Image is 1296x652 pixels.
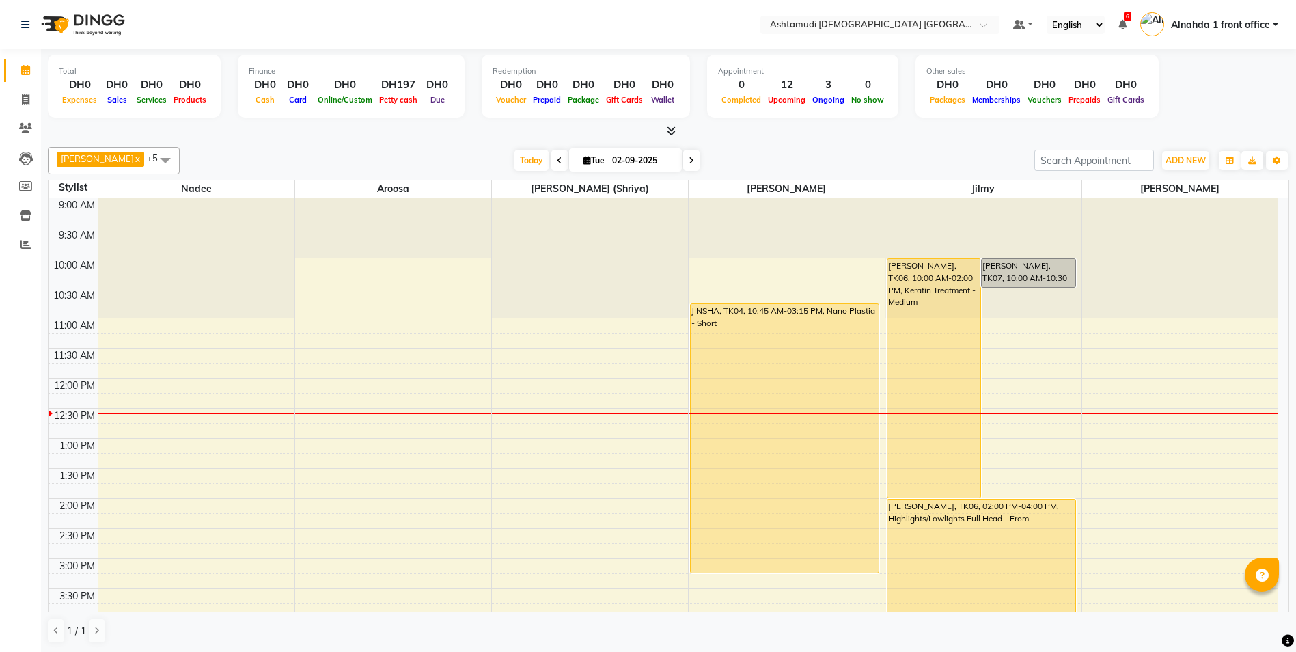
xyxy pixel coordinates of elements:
[969,77,1024,93] div: DH0
[1171,18,1270,32] span: Alnahda 1 front office
[982,259,1075,287] div: [PERSON_NAME], TK07, 10:00 AM-10:30 AM, [DATE] Package 349
[603,95,646,105] span: Gift Cards
[848,95,887,105] span: No show
[314,95,376,105] span: Online/Custom
[514,150,549,171] span: Today
[134,153,140,164] a: x
[493,66,679,77] div: Redemption
[887,259,981,498] div: [PERSON_NAME], TK06, 10:00 AM-02:00 PM, Keratin Treatment - Medium
[885,180,1081,198] span: Jilmy
[51,409,98,423] div: 12:30 PM
[49,180,98,195] div: Stylist
[421,77,454,93] div: DH0
[648,95,678,105] span: Wallet
[286,95,310,105] span: Card
[51,288,98,303] div: 10:30 AM
[57,559,98,573] div: 3:00 PM
[689,180,885,198] span: [PERSON_NAME]
[100,77,133,93] div: DH0
[1104,77,1148,93] div: DH0
[57,469,98,483] div: 1:30 PM
[529,77,564,93] div: DH0
[133,95,170,105] span: Services
[249,77,281,93] div: DH0
[764,77,809,93] div: 12
[56,198,98,213] div: 9:00 AM
[51,258,98,273] div: 10:00 AM
[1024,95,1065,105] span: Vouchers
[529,95,564,105] span: Prepaid
[564,95,603,105] span: Package
[104,95,130,105] span: Sales
[57,589,98,603] div: 3:30 PM
[1118,18,1127,31] a: 6
[580,155,608,165] span: Tue
[1140,12,1164,36] img: Alnahda 1 front office
[57,439,98,453] div: 1:00 PM
[926,95,969,105] span: Packages
[170,95,210,105] span: Products
[764,95,809,105] span: Upcoming
[691,304,879,573] div: JINSHA, TK04, 10:45 AM-03:15 PM, Nano Plastia - Short
[51,349,98,363] div: 11:30 AM
[809,95,848,105] span: Ongoing
[926,77,969,93] div: DH0
[427,95,448,105] span: Due
[809,77,848,93] div: 3
[1104,95,1148,105] span: Gift Cards
[249,66,454,77] div: Finance
[1065,77,1104,93] div: DH0
[1124,12,1131,21] span: 6
[564,77,603,93] div: DH0
[57,499,98,513] div: 2:00 PM
[252,95,278,105] span: Cash
[718,66,887,77] div: Appointment
[608,150,676,171] input: 2025-09-02
[1166,155,1206,165] span: ADD NEW
[1082,180,1279,198] span: [PERSON_NAME]
[98,180,294,198] span: Nadee
[281,77,314,93] div: DH0
[1034,150,1154,171] input: Search Appointment
[376,77,421,93] div: DH197
[147,152,168,163] span: +5
[51,379,98,393] div: 12:00 PM
[170,77,210,93] div: DH0
[646,77,679,93] div: DH0
[493,95,529,105] span: Voucher
[1024,77,1065,93] div: DH0
[376,95,421,105] span: Petty cash
[133,77,170,93] div: DH0
[295,180,491,198] span: Aroosa
[61,153,134,164] span: [PERSON_NAME]
[59,77,100,93] div: DH0
[59,95,100,105] span: Expenses
[59,66,210,77] div: Total
[926,66,1148,77] div: Other sales
[314,77,376,93] div: DH0
[887,500,1076,618] div: [PERSON_NAME], TK06, 02:00 PM-04:00 PM, Highlights/Lowlights Full Head - From
[718,77,764,93] div: 0
[57,529,98,543] div: 2:30 PM
[969,95,1024,105] span: Memberships
[718,95,764,105] span: Completed
[848,77,887,93] div: 0
[56,228,98,243] div: 9:30 AM
[493,77,529,93] div: DH0
[1162,151,1209,170] button: ADD NEW
[603,77,646,93] div: DH0
[51,318,98,333] div: 11:00 AM
[1239,597,1282,638] iframe: chat widget
[492,180,688,198] span: [PERSON_NAME] (Shriya)
[35,5,128,44] img: logo
[1065,95,1104,105] span: Prepaids
[67,624,86,638] span: 1 / 1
